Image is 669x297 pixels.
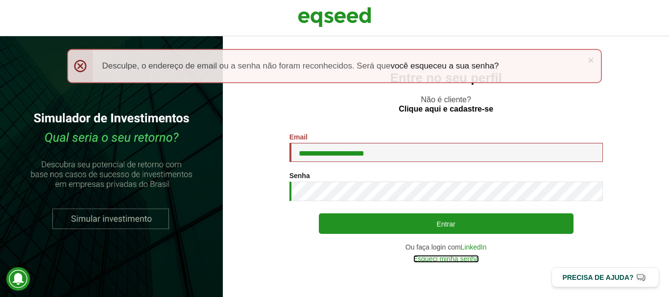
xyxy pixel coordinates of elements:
div: Desculpe, o endereço de email ou a senha não foram reconhecidos. Será que [67,49,602,83]
label: Email [289,134,308,140]
a: Clique aqui e cadastre-se [399,105,493,113]
a: × [588,55,594,65]
a: você esqueceu a sua senha? [390,62,499,70]
p: Não é cliente? [242,95,649,114]
a: Esqueci minha senha [413,255,479,262]
label: Senha [289,172,310,179]
div: Ou faça login com [289,244,603,251]
a: LinkedIn [461,244,487,251]
button: Entrar [319,213,573,234]
img: EqSeed Logo [298,5,371,29]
